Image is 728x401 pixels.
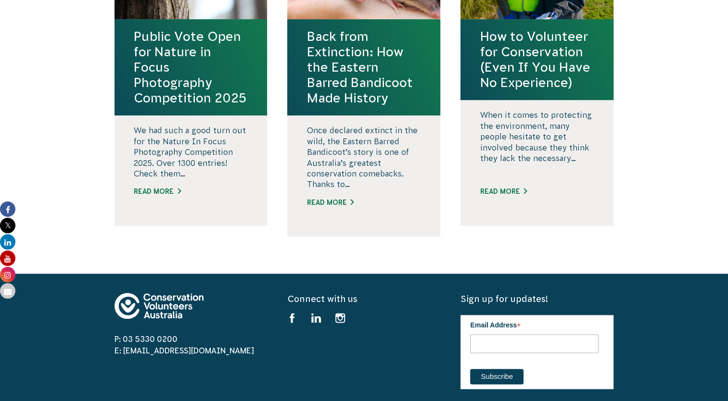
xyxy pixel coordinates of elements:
[115,293,204,319] img: logo-footer.svg
[115,335,178,343] a: P: 03 5330 0200
[134,125,248,179] p: We had such a good turn out for the Nature In Focus Photography Competition 2025. Over 1300 entri...
[287,293,440,305] h5: Connect with us
[134,187,248,197] a: Read More
[307,198,421,208] a: Read More
[460,293,613,305] h5: Sign up for updates!
[307,125,421,189] p: Once declared extinct in the wild, the Eastern Barred Bandicoot’s story is one of Australia’s gre...
[470,369,524,384] input: Subscribe
[480,110,594,163] p: When it comes to protecting the environment, many people hesitate to get involved because they th...
[307,29,421,106] a: Back from Extinction: How the Eastern Barred Bandicoot Made History
[115,346,254,355] a: E: [EMAIL_ADDRESS][DOMAIN_NAME]
[480,187,594,197] a: Read More
[470,315,599,333] label: Email Address
[134,29,248,106] a: Public Vote Open for Nature in Focus Photography Competition 2025
[480,29,594,90] a: How to Volunteer for Conservation (Even If You Have No Experience)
